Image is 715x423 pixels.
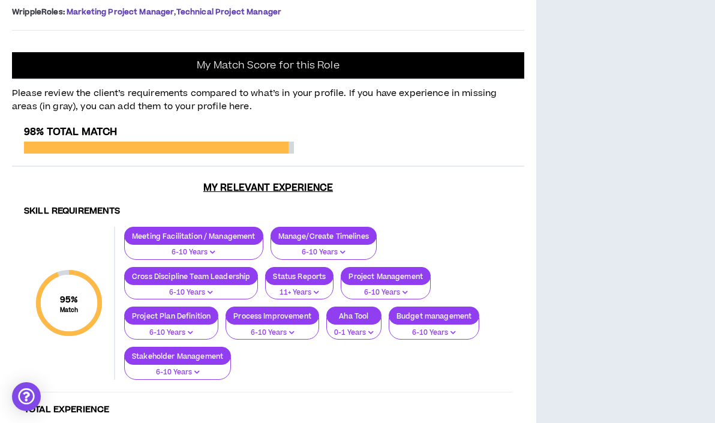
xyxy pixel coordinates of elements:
[266,272,333,281] p: Status Reports
[273,287,326,298] p: 11+ Years
[12,182,524,194] h3: My Relevant Experience
[60,293,79,306] span: 95 %
[389,311,479,320] p: Budget management
[226,317,319,340] button: 6-10 Years
[271,232,376,241] p: Manage/Create Timelines
[334,328,374,338] p: 0-1 Years
[124,237,263,260] button: 6-10 Years
[24,125,117,139] span: 98% Total Match
[125,352,230,361] p: Stakeholder Management
[341,277,431,300] button: 6-10 Years
[176,7,282,17] span: Technical Project Manager
[12,80,524,114] p: Please review the client’s requirements compared to what’s in your profile. If you have experienc...
[132,367,223,378] p: 6-10 Years
[24,206,512,217] h4: Skill Requirements
[132,247,256,258] p: 6-10 Years
[389,317,479,340] button: 6-10 Years
[12,7,65,17] span: Wripple Roles :
[233,328,311,338] p: 6-10 Years
[278,247,369,258] p: 6-10 Years
[327,311,381,320] p: Aha Tool
[226,311,319,320] p: Process Improvement
[341,272,430,281] p: Project Management
[124,277,258,300] button: 6-10 Years
[265,277,334,300] button: 11+ Years
[24,404,512,416] h4: Total Experience
[132,328,211,338] p: 6-10 Years
[124,357,231,380] button: 6-10 Years
[349,287,423,298] p: 6-10 Years
[271,237,377,260] button: 6-10 Years
[125,232,263,241] p: Meeting Facilitation / Management
[12,382,41,411] div: Open Intercom Messenger
[12,7,524,17] p: ,
[396,328,471,338] p: 6-10 Years
[326,317,381,340] button: 0-1 Years
[197,59,339,71] p: My Match Score for this Role
[60,306,79,314] small: Match
[124,317,218,340] button: 6-10 Years
[67,7,175,17] span: Marketing Project Manager
[125,272,257,281] p: Cross Discipline Team Leadership
[125,311,218,320] p: Project Plan Definition
[132,287,250,298] p: 6-10 Years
